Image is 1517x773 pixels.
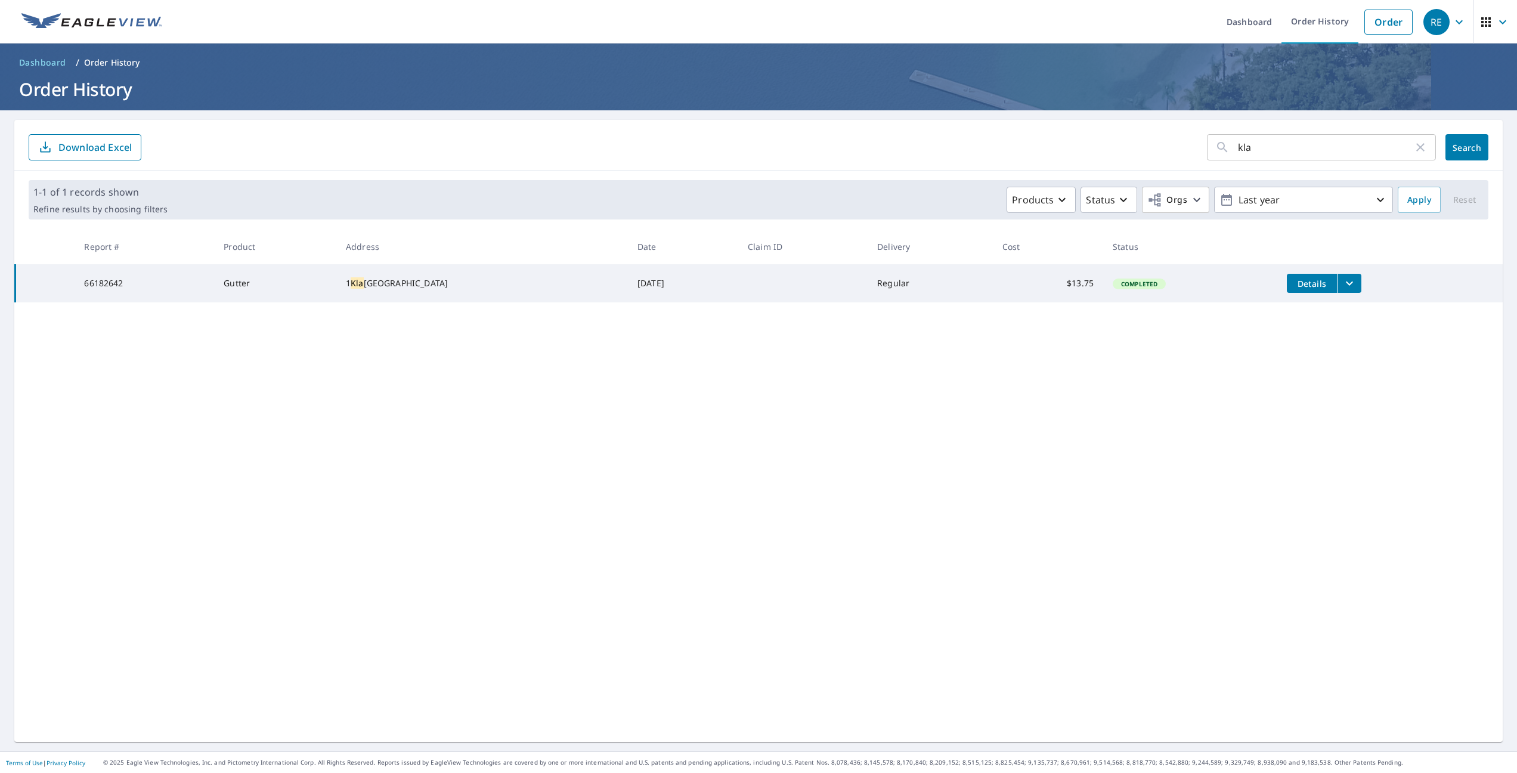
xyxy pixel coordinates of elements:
[6,759,85,766] p: |
[1214,187,1393,213] button: Last year
[1234,190,1373,211] p: Last year
[29,134,141,160] button: Download Excel
[1445,134,1488,160] button: Search
[1455,142,1479,153] span: Search
[1398,187,1441,213] button: Apply
[47,759,85,767] a: Privacy Policy
[14,53,71,72] a: Dashboard
[19,57,66,69] span: Dashboard
[1081,187,1137,213] button: Status
[1086,193,1115,207] p: Status
[1337,274,1361,293] button: filesDropdownBtn-66182642
[75,229,214,264] th: Report #
[868,229,993,264] th: Delivery
[1012,193,1054,207] p: Products
[628,264,738,302] td: [DATE]
[76,55,79,70] li: /
[6,759,43,767] a: Terms of Use
[21,13,162,31] img: EV Logo
[1423,9,1450,35] div: RE
[103,758,1511,767] p: © 2025 Eagle View Technologies, Inc. and Pictometry International Corp. All Rights Reserved. Repo...
[14,77,1503,101] h1: Order History
[33,204,168,215] p: Refine results by choosing filters
[336,229,628,264] th: Address
[346,277,618,289] div: 1 [GEOGRAPHIC_DATA]
[1142,187,1209,213] button: Orgs
[1114,280,1165,288] span: Completed
[1007,187,1076,213] button: Products
[738,229,868,264] th: Claim ID
[1147,193,1187,208] span: Orgs
[868,264,993,302] td: Regular
[75,264,214,302] td: 66182642
[628,229,738,264] th: Date
[1364,10,1413,35] a: Order
[14,53,1503,72] nav: breadcrumb
[1287,274,1337,293] button: detailsBtn-66182642
[1294,278,1330,289] span: Details
[351,277,363,289] mark: Kla
[214,229,336,264] th: Product
[214,264,336,302] td: Gutter
[1238,131,1413,164] input: Address, Report #, Claim ID, etc.
[1407,193,1431,208] span: Apply
[993,229,1103,264] th: Cost
[993,264,1103,302] td: $13.75
[58,141,132,154] p: Download Excel
[1103,229,1277,264] th: Status
[33,185,168,199] p: 1-1 of 1 records shown
[84,57,140,69] p: Order History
